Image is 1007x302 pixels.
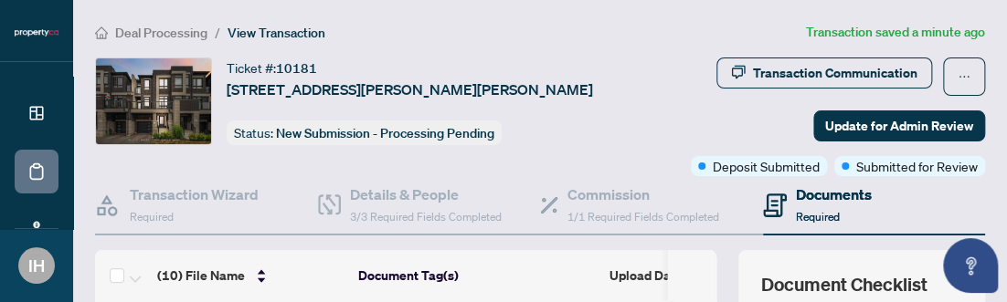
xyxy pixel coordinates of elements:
[713,156,820,176] span: Deposit Submitted
[567,210,719,224] span: 1/1 Required Fields Completed
[276,60,317,77] span: 10181
[958,70,970,83] span: ellipsis
[609,266,683,286] span: Upload Date
[350,210,502,224] span: 3/3 Required Fields Completed
[856,156,978,176] span: Submitted for Review
[227,57,317,78] div: Ticket #:
[150,250,351,301] th: (10) File Name
[753,58,917,88] div: Transaction Communication
[130,183,259,205] h4: Transaction Wizard
[157,266,245,286] span: (10) File Name
[130,210,174,224] span: Required
[115,25,207,41] span: Deal Processing
[825,111,973,141] span: Update for Admin Review
[276,125,494,141] span: New Submission - Processing Pending
[567,183,719,205] h4: Commission
[95,26,108,39] span: home
[351,250,602,301] th: Document Tag(s)
[227,120,502,145] div: Status:
[28,253,45,278] span: IH
[228,25,325,41] span: View Transaction
[796,210,840,224] span: Required
[227,78,593,100] span: [STREET_ADDRESS][PERSON_NAME][PERSON_NAME]
[813,110,985,141] button: Update for Admin Review
[15,27,58,38] img: logo
[602,250,726,301] th: Upload Date
[760,272,927,297] span: Document Checklist
[350,183,502,205] h4: Details & People
[943,238,998,293] button: Open asap
[716,57,932,89] button: Transaction Communication
[806,22,985,43] article: Transaction saved a minute ago
[796,183,872,205] h4: Documents
[96,58,211,144] img: IMG-N12331183_1.jpg
[215,22,220,43] li: /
